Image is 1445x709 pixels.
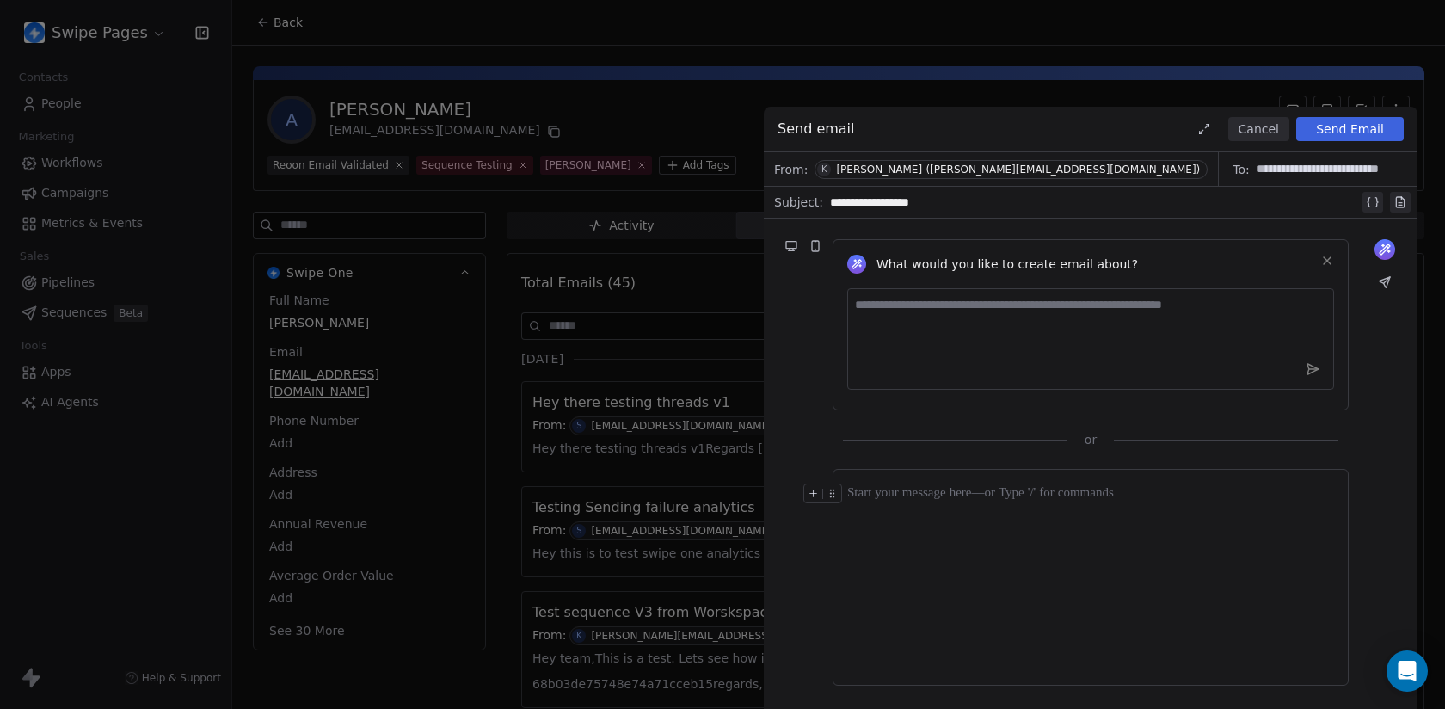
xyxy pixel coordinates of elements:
div: Open Intercom Messenger [1387,650,1428,692]
span: From: [774,161,808,178]
span: To: [1233,161,1249,178]
span: Subject: [774,194,823,216]
button: Cancel [1228,117,1289,141]
span: Send email [778,119,855,139]
button: Send Email [1296,117,1404,141]
span: or [1085,431,1097,448]
div: K [821,163,827,176]
div: [PERSON_NAME]-([PERSON_NAME][EMAIL_ADDRESS][DOMAIN_NAME]) [836,163,1200,176]
span: What would you like to create email about? [876,256,1138,273]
